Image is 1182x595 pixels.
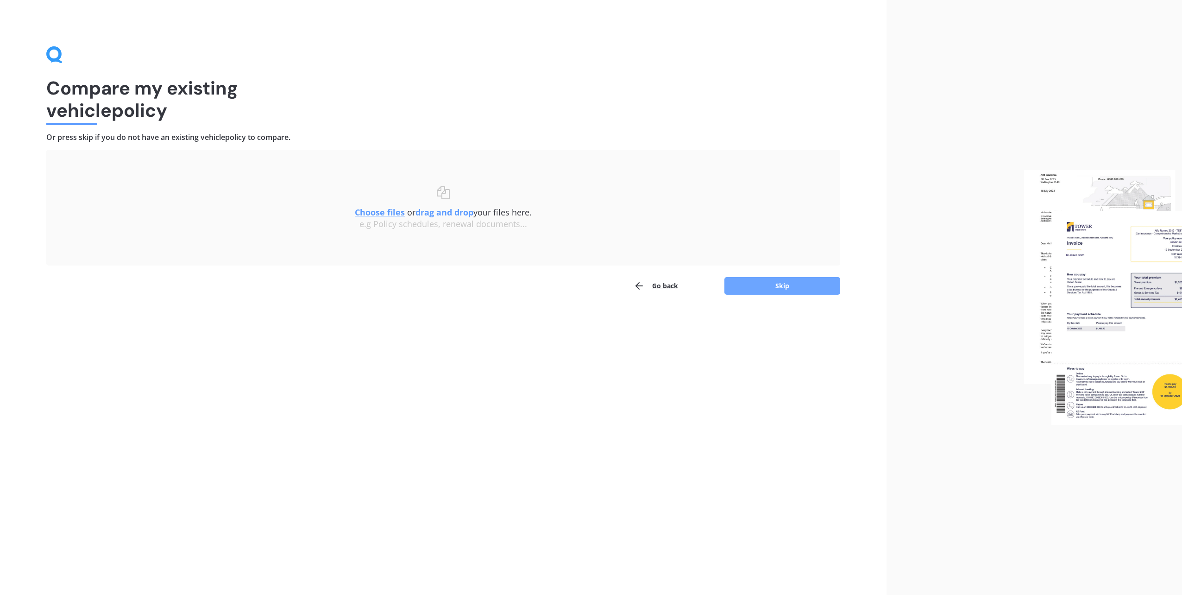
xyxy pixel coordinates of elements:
img: files.webp [1024,170,1182,425]
h1: Compare my existing vehicle policy [46,77,840,121]
u: Choose files [355,207,405,218]
button: Go back [634,277,678,295]
button: Skip [724,277,840,295]
b: drag and drop [415,207,473,218]
div: e.g Policy schedules, renewal documents... [65,219,822,229]
span: or your files here. [355,207,532,218]
h4: Or press skip if you do not have an existing vehicle policy to compare. [46,133,840,142]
